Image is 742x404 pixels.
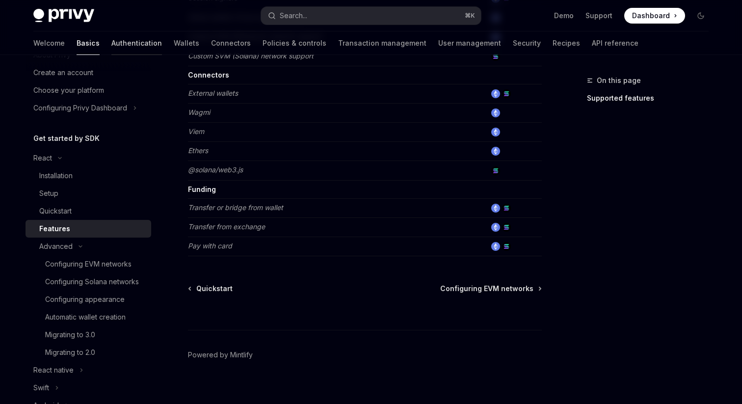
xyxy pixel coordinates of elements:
[491,166,500,175] img: solana.png
[188,165,243,174] em: @solana/web3.js
[33,31,65,55] a: Welcome
[45,329,95,341] div: Migrating to 3.0
[553,31,580,55] a: Recipes
[491,89,500,98] img: ethereum.png
[261,7,481,25] button: Search...⌘K
[491,128,500,136] img: ethereum.png
[491,108,500,117] img: ethereum.png
[45,311,126,323] div: Automatic wallet creation
[111,31,162,55] a: Authentication
[26,81,151,99] a: Choose your platform
[189,284,233,294] a: Quickstart
[632,11,670,21] span: Dashboard
[26,308,151,326] a: Automatic wallet creation
[188,52,314,60] em: Custom SVM (Solana) network support
[26,291,151,308] a: Configuring appearance
[33,133,100,144] h5: Get started by SDK
[440,284,533,294] span: Configuring EVM networks
[502,242,511,251] img: solana.png
[26,220,151,238] a: Features
[211,31,251,55] a: Connectors
[263,31,326,55] a: Policies & controls
[502,223,511,232] img: solana.png
[513,31,541,55] a: Security
[438,31,501,55] a: User management
[188,203,283,212] em: Transfer or bridge from wallet
[338,31,426,55] a: Transaction management
[188,146,208,155] em: Ethers
[45,258,132,270] div: Configuring EVM networks
[33,364,74,376] div: React native
[585,11,612,21] a: Support
[26,64,151,81] a: Create an account
[280,10,307,22] div: Search...
[77,31,100,55] a: Basics
[26,273,151,291] a: Configuring Solana networks
[26,326,151,344] a: Migrating to 3.0
[26,255,151,273] a: Configuring EVM networks
[440,284,541,294] a: Configuring EVM networks
[188,71,229,79] strong: Connectors
[26,167,151,185] a: Installation
[188,222,265,231] em: Transfer from exchange
[188,108,210,116] em: Wagmi
[26,202,151,220] a: Quickstart
[592,31,638,55] a: API reference
[188,89,238,97] em: External wallets
[188,242,232,250] em: Pay with card
[587,90,716,106] a: Supported features
[33,84,104,96] div: Choose your platform
[39,170,73,182] div: Installation
[624,8,685,24] a: Dashboard
[491,52,500,61] img: solana.png
[39,241,73,252] div: Advanced
[554,11,574,21] a: Demo
[465,12,475,20] span: ⌘ K
[188,127,204,135] em: Viem
[39,205,72,217] div: Quickstart
[45,276,139,288] div: Configuring Solana networks
[502,204,511,213] img: solana.png
[45,347,95,358] div: Migrating to 2.0
[597,75,641,86] span: On this page
[33,152,52,164] div: React
[174,31,199,55] a: Wallets
[33,102,127,114] div: Configuring Privy Dashboard
[45,294,125,305] div: Configuring appearance
[39,188,58,199] div: Setup
[491,147,500,156] img: ethereum.png
[26,185,151,202] a: Setup
[33,9,94,23] img: dark logo
[502,89,511,98] img: solana.png
[491,204,500,213] img: ethereum.png
[188,350,253,360] a: Powered by Mintlify
[188,185,216,193] strong: Funding
[491,242,500,251] img: ethereum.png
[491,223,500,232] img: ethereum.png
[33,67,93,79] div: Create an account
[693,8,709,24] button: Toggle dark mode
[26,344,151,361] a: Migrating to 2.0
[33,382,49,394] div: Swift
[39,223,70,235] div: Features
[196,284,233,294] span: Quickstart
